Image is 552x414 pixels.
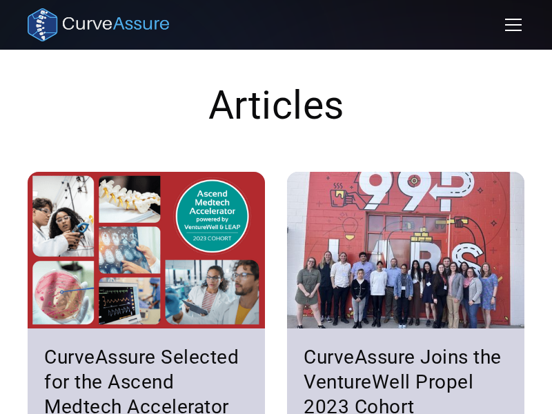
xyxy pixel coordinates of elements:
div: menu [497,8,524,41]
h1: Articles [28,83,524,128]
a: home [28,8,169,41]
